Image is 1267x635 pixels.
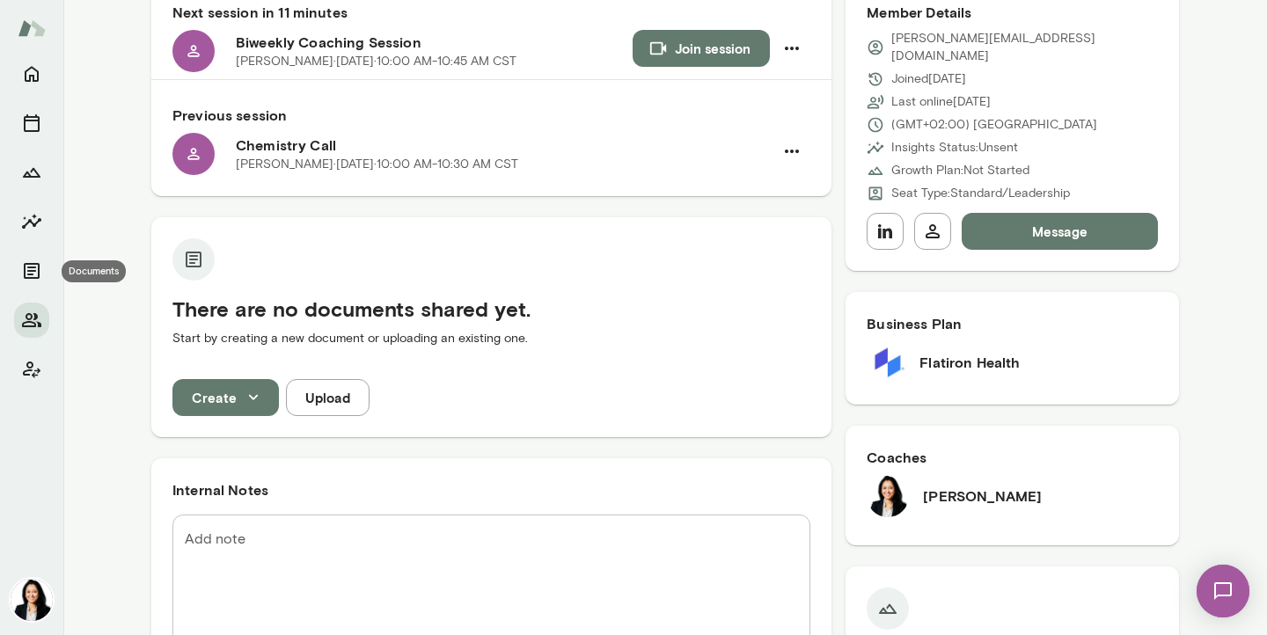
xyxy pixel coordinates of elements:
[18,11,46,45] img: Mento
[891,116,1097,134] p: (GMT+02:00) [GEOGRAPHIC_DATA]
[14,56,49,91] button: Home
[14,106,49,141] button: Sessions
[891,93,991,111] p: Last online [DATE]
[891,70,966,88] p: Joined [DATE]
[236,156,518,173] p: [PERSON_NAME] · [DATE] · 10:00 AM-10:30 AM CST
[867,2,1158,23] h6: Member Details
[891,139,1018,157] p: Insights Status: Unsent
[891,162,1029,179] p: Growth Plan: Not Started
[236,32,633,53] h6: Biweekly Coaching Session
[14,155,49,190] button: Growth Plan
[62,260,126,282] div: Documents
[962,213,1158,250] button: Message
[172,330,810,347] p: Start by creating a new document or uploading an existing one.
[867,447,1158,468] h6: Coaches
[867,313,1158,334] h6: Business Plan
[891,30,1158,65] p: [PERSON_NAME][EMAIL_ADDRESS][DOMAIN_NAME]
[14,303,49,338] button: Members
[286,379,370,416] button: Upload
[172,105,810,126] h6: Previous session
[172,2,810,23] h6: Next session in 11 minutes
[172,379,279,416] button: Create
[14,204,49,239] button: Insights
[919,352,1020,373] h6: Flatiron Health
[172,479,810,500] h6: Internal Notes
[14,352,49,387] button: Client app
[14,253,49,288] button: Documents
[633,30,770,67] button: Join session
[891,185,1070,202] p: Seat Type: Standard/Leadership
[923,485,1042,507] h6: [PERSON_NAME]
[236,135,773,156] h6: Chemistry Call
[236,53,516,70] p: [PERSON_NAME] · [DATE] · 10:00 AM-10:45 AM CST
[11,579,53,621] img: Monica Aggarwal
[172,295,810,323] h5: There are no documents shared yet.
[867,475,909,517] img: Monica Aggarwal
